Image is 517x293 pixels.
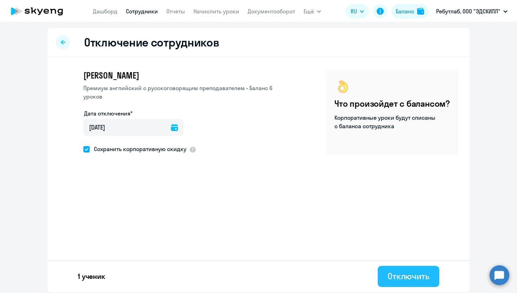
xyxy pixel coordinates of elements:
div: Отключить [388,270,429,282]
img: ok [334,78,351,95]
p: Корпоративные уроки будут списаны с баланса сотрудника [334,113,436,130]
p: Ребутлаб, ООО "ЭДСКИЛЛ" [436,7,500,15]
div: Баланс [396,7,414,15]
h4: Что произойдет с балансом? [334,98,450,109]
h2: Отключение сотрудников [84,35,219,49]
span: RU [351,7,357,15]
a: Отчеты [166,8,185,15]
p: 1 ученик [78,272,105,281]
label: Дата отключения* [84,109,133,118]
span: Сохранить корпоративную скидку [90,145,186,153]
a: Дашборд [93,8,117,15]
a: Сотрудники [126,8,158,15]
a: Начислить уроки [193,8,239,15]
input: дд.мм.гггг [83,119,184,136]
button: Отключить [378,266,439,287]
a: Документооборот [248,8,295,15]
button: Ребутлаб, ООО "ЭДСКИЛЛ" [433,3,511,20]
span: Ещё [304,7,314,15]
button: Балансbalance [391,4,428,18]
p: Премиум английский с русскоговорящим преподавателем • Баланс 6 уроков [83,84,290,101]
button: RU [346,4,369,18]
span: [PERSON_NAME] [83,70,139,81]
img: balance [417,8,424,15]
button: Ещё [304,4,321,18]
